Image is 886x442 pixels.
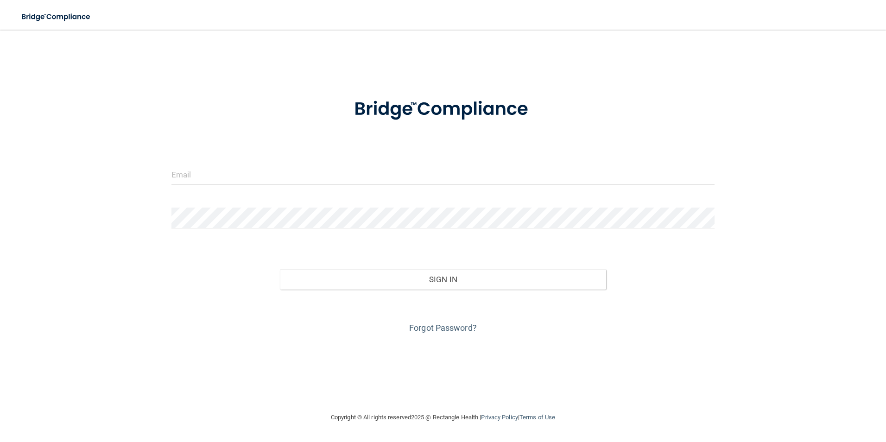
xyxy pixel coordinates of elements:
[280,269,606,290] button: Sign In
[409,323,477,333] a: Forgot Password?
[171,164,715,185] input: Email
[519,414,555,421] a: Terms of Use
[335,85,551,133] img: bridge_compliance_login_screen.278c3ca4.svg
[14,7,99,26] img: bridge_compliance_login_screen.278c3ca4.svg
[274,403,612,432] div: Copyright © All rights reserved 2025 @ Rectangle Health | |
[481,414,518,421] a: Privacy Policy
